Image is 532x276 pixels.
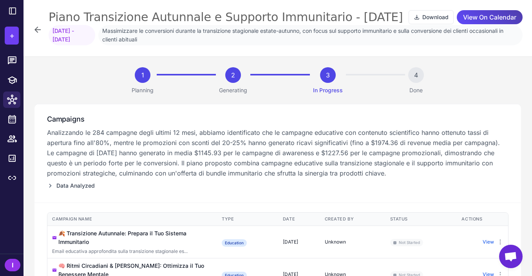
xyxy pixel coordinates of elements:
div: 2 [225,67,241,83]
span: + [9,30,14,41]
div: Click to edit [52,248,212,255]
div: Piano Transizione Autunnale e Supporto Immunitario - [DATE] [49,9,403,25]
th: Created By [320,213,385,226]
button: View [483,238,494,246]
th: Date [278,213,320,226]
th: Status [385,213,457,226]
th: Campaign Name [47,213,217,226]
span: Not Started [390,239,423,246]
button: + [5,27,19,45]
div: 1 [135,67,150,83]
div: I [5,259,20,271]
p: Generating [219,86,247,95]
div: [DATE] [283,238,315,246]
th: Type [217,213,278,226]
div: Unknown [325,238,381,246]
p: Planning [132,86,154,95]
h3: Campaigns [47,114,508,124]
a: Aprire la chat [499,245,523,268]
p: In Progress [313,86,343,95]
th: Actions [457,213,508,226]
div: 4 [408,67,424,83]
span: Data Analyzed [56,181,95,190]
span: Massimizzare le conversioni durante la transizione stagionale estate-autunno, con focus sul suppo... [98,25,523,45]
p: Analizzando le 284 campagne degli ultimi 12 mesi, abbiamo identificato che le campagne educative ... [47,127,508,178]
div: 🍂 Transizione Autunnale: Prepara il Tuo Sistema Immunitario [58,229,212,246]
div: Education [222,239,247,247]
span: [DATE] - [DATE] [49,25,95,45]
span: View On Calendar [463,11,516,24]
p: Done [409,86,423,95]
div: 3 [320,67,336,83]
button: Download [409,10,454,24]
